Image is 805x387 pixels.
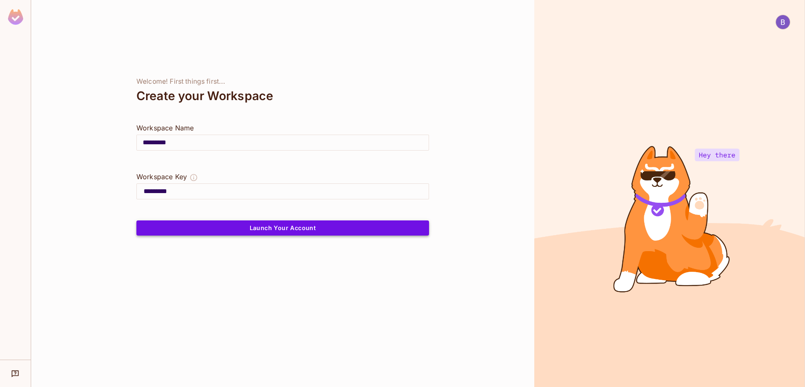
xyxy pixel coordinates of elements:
[136,86,429,106] div: Create your Workspace
[6,365,25,382] div: Help & Updates
[776,15,790,29] img: Bryan Valentine
[136,172,187,182] div: Workspace Key
[189,172,198,183] button: The Workspace Key is unique, and serves as the identifier of your workspace.
[136,220,429,236] button: Launch Your Account
[136,77,429,86] div: Welcome! First things first...
[136,123,429,133] div: Workspace Name
[8,9,23,25] img: SReyMgAAAABJRU5ErkJggg==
